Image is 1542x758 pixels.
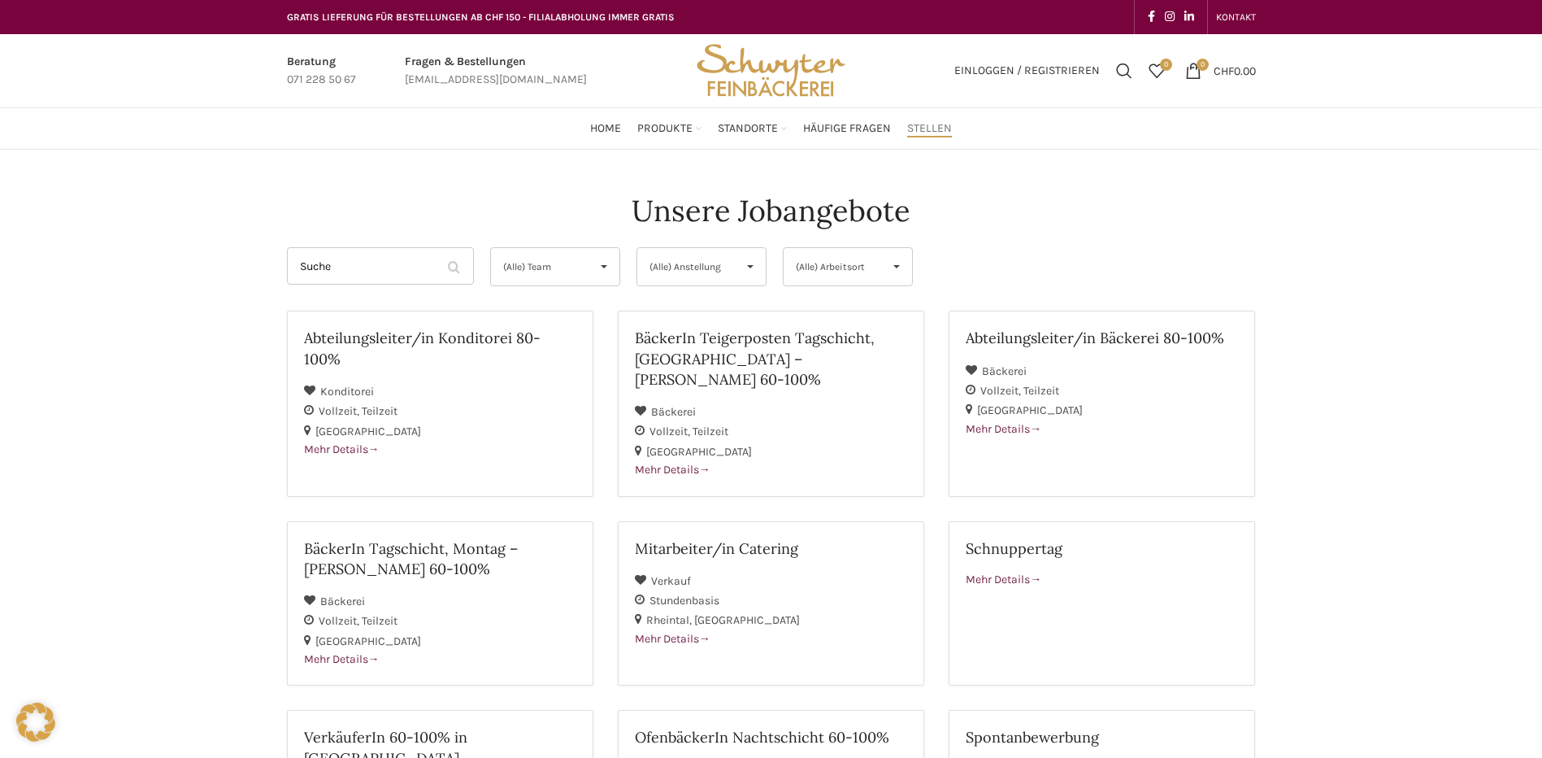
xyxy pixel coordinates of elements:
h2: OfenbäckerIn Nachtschicht 60-100% [635,727,907,747]
span: (Alle) Anstellung [649,248,727,285]
span: Stellen [907,121,952,137]
a: Suchen [1108,54,1140,87]
span: Teilzeit [362,614,397,628]
a: Standorte [718,112,787,145]
span: 0 [1197,59,1209,71]
span: ▾ [881,248,912,285]
a: Produkte [637,112,702,145]
input: Suche [287,247,474,285]
span: Mehr Details [304,442,380,456]
h4: Unsere Jobangebote [632,190,910,231]
span: [GEOGRAPHIC_DATA] [315,634,421,648]
span: Vollzeit [649,425,693,438]
span: Verkauf [651,574,691,588]
a: Mitarbeiter/in Catering Verkauf Stundenbasis Rheintal [GEOGRAPHIC_DATA] Mehr Details [618,521,924,686]
div: Secondary navigation [1208,1,1264,33]
a: 0 [1140,54,1173,87]
span: Vollzeit [980,384,1023,398]
h2: BäckerIn Tagschicht, Montag – [PERSON_NAME] 60-100% [304,538,576,579]
span: ▾ [735,248,766,285]
a: Instagram social link [1160,6,1179,28]
a: Abteilungsleiter/in Konditorei 80-100% Konditorei Vollzeit Teilzeit [GEOGRAPHIC_DATA] Mehr Details [287,311,593,496]
span: Konditorei [320,385,374,399]
span: Mehr Details [635,463,710,477]
span: Rheintal [646,613,694,627]
a: Häufige Fragen [803,112,891,145]
a: Linkedin social link [1179,6,1199,28]
span: Home [590,121,621,137]
div: Main navigation [279,112,1264,145]
span: [GEOGRAPHIC_DATA] [315,425,421,438]
span: KONTAKT [1216,11,1256,23]
span: Bäckerei [982,364,1027,378]
span: CHF [1214,63,1234,77]
h2: Mitarbeiter/in Catering [635,538,907,559]
a: Einloggen / Registrieren [946,54,1108,87]
a: BäckerIn Tagschicht, Montag – [PERSON_NAME] 60-100% Bäckerei Vollzeit Teilzeit [GEOGRAPHIC_DATA] ... [287,521,593,686]
a: Infobox link [405,53,587,89]
span: Bäckerei [651,405,696,419]
span: Mehr Details [966,573,1041,586]
span: Teilzeit [362,404,397,418]
a: Site logo [691,63,850,76]
span: 0 [1160,59,1172,71]
span: Mehr Details [966,422,1041,436]
span: Teilzeit [693,425,728,438]
h2: Abteilungsleiter/in Bäckerei 80-100% [966,328,1238,348]
span: Einloggen / Registrieren [954,65,1100,76]
span: Stundenbasis [649,594,719,608]
span: Standorte [718,121,778,137]
span: [GEOGRAPHIC_DATA] [694,613,800,627]
a: BäckerIn Teigerposten Tagschicht, [GEOGRAPHIC_DATA] – [PERSON_NAME] 60-100% Bäckerei Vollzeit Tei... [618,311,924,496]
h2: BäckerIn Teigerposten Tagschicht, [GEOGRAPHIC_DATA] – [PERSON_NAME] 60-100% [635,328,907,390]
span: [GEOGRAPHIC_DATA] [977,403,1083,417]
span: ▾ [589,248,619,285]
span: (Alle) Arbeitsort [796,248,873,285]
img: Bäckerei Schwyter [691,34,850,107]
h2: Spontanbewerbung [966,727,1238,747]
span: Teilzeit [1023,384,1059,398]
a: Stellen [907,112,952,145]
span: Vollzeit [319,404,362,418]
bdi: 0.00 [1214,63,1256,77]
a: Home [590,112,621,145]
a: Abteilungsleiter/in Bäckerei 80-100% Bäckerei Vollzeit Teilzeit [GEOGRAPHIC_DATA] Mehr Details [949,311,1255,496]
a: Facebook social link [1143,6,1160,28]
a: Schnuppertag Mehr Details [949,521,1255,686]
h2: Abteilungsleiter/in Konditorei 80-100% [304,328,576,368]
a: KONTAKT [1216,1,1256,33]
span: Bäckerei [320,595,365,608]
h2: Schnuppertag [966,538,1238,559]
span: Häufige Fragen [803,121,891,137]
div: Meine Wunschliste [1140,54,1173,87]
a: 0 CHF0.00 [1177,54,1264,87]
span: [GEOGRAPHIC_DATA] [646,445,752,459]
a: Infobox link [287,53,356,89]
span: (Alle) Team [503,248,580,285]
span: Mehr Details [635,632,710,646]
span: Mehr Details [304,652,380,666]
span: Produkte [637,121,693,137]
span: GRATIS LIEFERUNG FÜR BESTELLUNGEN AB CHF 150 - FILIALABHOLUNG IMMER GRATIS [287,11,675,23]
span: Vollzeit [319,614,362,628]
